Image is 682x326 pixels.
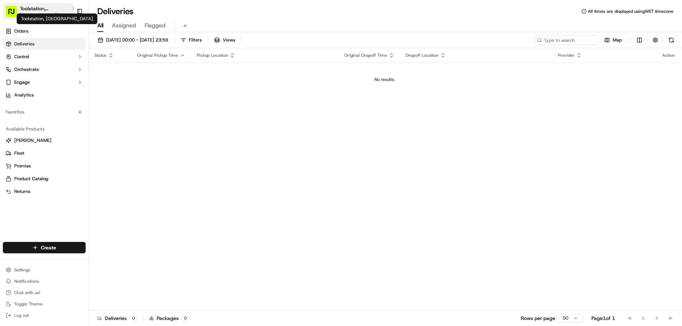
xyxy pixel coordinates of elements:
span: Flagged [145,21,166,30]
input: Got a question? Start typing here... [18,46,128,53]
span: All [97,21,103,30]
span: Filters [189,37,202,43]
div: Start new chat [24,68,117,75]
span: Assigned [112,21,136,30]
span: Orchestrate [14,66,39,73]
span: Deliveries [14,41,34,47]
a: Fleet [6,150,83,156]
button: Engage [3,77,86,88]
span: Chat with us! [14,290,40,295]
input: Type to search [534,35,598,45]
button: Control [3,51,86,62]
span: Settings [14,267,30,273]
span: Promise [14,163,31,169]
a: Analytics [3,89,86,101]
div: 0 [130,315,137,321]
a: 📗Knowledge Base [4,100,57,113]
span: Original Dropoff Time [344,53,387,58]
div: No results. [92,77,678,82]
button: [PERSON_NAME] [3,135,86,146]
button: Settings [3,265,86,275]
span: Product Catalog [14,176,48,182]
span: Pylon [71,120,86,126]
button: Returns [3,186,86,197]
p: Welcome 👋 [7,28,129,40]
div: Available Products [3,123,86,135]
span: Orders [14,28,28,34]
p: Rows per page [521,315,555,322]
a: Product Catalog [6,176,83,182]
span: Log out [14,313,29,318]
button: Fleet [3,148,86,159]
img: 1736555255976-a54dd68f-1ca7-489b-9aae-adbdc363a1c4 [7,68,20,81]
button: Map [601,35,625,45]
button: Product Catalog [3,173,86,184]
span: Knowledge Base [14,103,54,110]
a: Returns [6,188,83,195]
a: 💻API Documentation [57,100,117,113]
div: Toolstation, [GEOGRAPHIC_DATA] [17,13,97,24]
span: Fleet [14,150,25,156]
button: Toolstation, [GEOGRAPHIC_DATA] [20,5,69,12]
span: [PERSON_NAME] [14,137,52,144]
button: Log out [3,310,86,320]
button: [EMAIL_ADDRESS][DOMAIN_NAME] [20,12,77,18]
button: Create [3,242,86,253]
button: Orchestrate [3,64,86,75]
div: Deliveries [97,315,137,322]
span: Views [223,37,235,43]
a: Promise [6,163,83,169]
div: Packages [149,315,189,322]
a: [PERSON_NAME] [6,137,83,144]
span: Returns [14,188,30,195]
button: Chat with us! [3,288,86,298]
button: Toggle Theme [3,299,86,309]
div: 📗 [7,104,13,109]
a: Deliveries [3,38,86,50]
div: Favorites [3,106,86,118]
span: API Documentation [67,103,114,110]
span: Analytics [14,92,34,98]
div: We're available if you need us! [24,75,90,81]
span: Status [94,53,107,58]
div: Action [662,53,675,58]
span: Engage [14,79,30,85]
span: All times are displayed using WET timezone [588,9,673,14]
span: Original Pickup Time [137,53,178,58]
div: 💻 [60,104,66,109]
span: Control [14,54,29,60]
button: Views [211,35,238,45]
span: Create [41,244,56,251]
button: [DATE] 00:00 - [DATE] 23:59 [94,35,171,45]
button: Start new chat [121,70,129,78]
span: Map [613,37,622,43]
img: Nash [7,7,21,21]
div: Page 1 of 1 [591,315,615,322]
span: [DATE] 00:00 - [DATE] 23:59 [106,37,168,43]
span: Notifications [14,278,39,284]
a: Powered byPylon [50,120,86,126]
span: Dropoff Location [406,53,439,58]
span: Toggle Theme [14,301,43,307]
button: Refresh [666,35,676,45]
span: Pickup Location [197,53,228,58]
button: Notifications [3,276,86,286]
a: Orders [3,26,86,37]
button: Filters [177,35,205,45]
div: 0 [182,315,189,321]
span: Provider [558,53,575,58]
button: Promise [3,160,86,172]
h1: Deliveries [97,6,134,17]
button: Toolstation, [GEOGRAPHIC_DATA][EMAIL_ADDRESS][DOMAIN_NAME] [3,3,74,20]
